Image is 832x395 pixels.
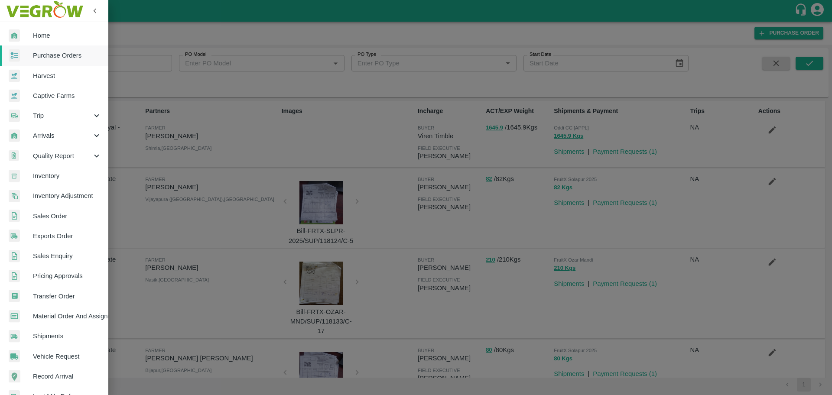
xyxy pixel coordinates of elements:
img: whInventory [9,170,20,182]
img: centralMaterial [9,310,20,323]
img: delivery [9,110,20,122]
img: harvest [9,89,20,102]
span: Vehicle Request [33,352,101,361]
img: vehicle [9,350,20,363]
img: inventory [9,190,20,202]
span: Sales Enquiry [33,251,101,261]
span: Purchase Orders [33,51,101,60]
span: Transfer Order [33,291,101,301]
span: Quality Report [33,151,92,161]
img: recordArrival [9,370,20,382]
span: Inventory [33,171,101,181]
img: shipments [9,330,20,343]
span: Home [33,31,101,40]
img: qualityReport [9,150,19,161]
span: Record Arrival [33,372,101,381]
span: Exports Order [33,231,101,241]
img: sales [9,210,20,222]
span: Sales Order [33,211,101,221]
img: whArrival [9,29,20,42]
img: harvest [9,69,20,82]
img: shipments [9,230,20,242]
img: reciept [9,49,20,62]
span: Harvest [33,71,101,81]
span: Inventory Adjustment [33,191,101,201]
img: whArrival [9,130,20,142]
span: Captive Farms [33,91,101,100]
span: Trip [33,111,92,120]
span: Shipments [33,331,101,341]
img: sales [9,270,20,282]
img: sales [9,250,20,262]
span: Pricing Approvals [33,271,101,281]
span: Material Order And Assignment [33,311,101,321]
span: Arrivals [33,131,92,140]
img: whTransfer [9,290,20,302]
